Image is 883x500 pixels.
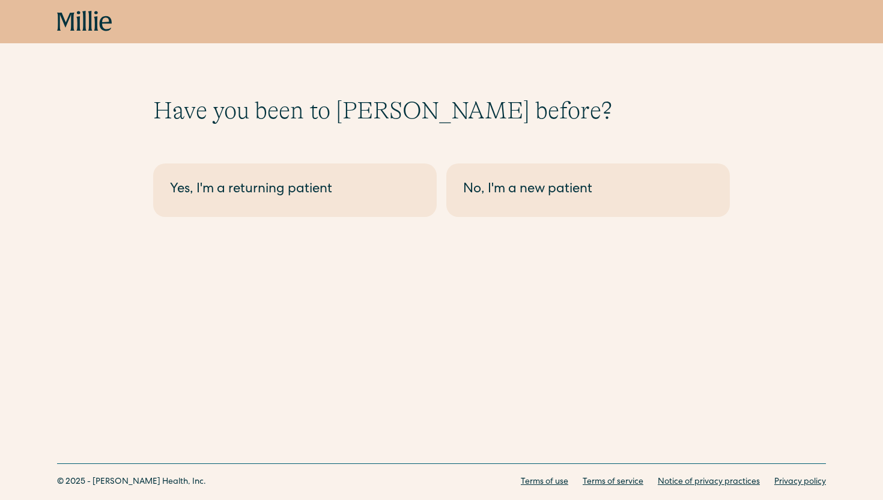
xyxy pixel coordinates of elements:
a: Notice of privacy practices [658,476,760,489]
div: Yes, I'm a returning patient [170,180,420,200]
a: Terms of use [521,476,568,489]
a: Privacy policy [774,476,826,489]
a: Yes, I'm a returning patient [153,163,437,217]
div: No, I'm a new patient [463,180,713,200]
a: No, I'm a new patient [446,163,730,217]
h1: Have you been to [PERSON_NAME] before? [153,96,730,125]
div: © 2025 - [PERSON_NAME] Health, Inc. [57,476,206,489]
a: Terms of service [583,476,643,489]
